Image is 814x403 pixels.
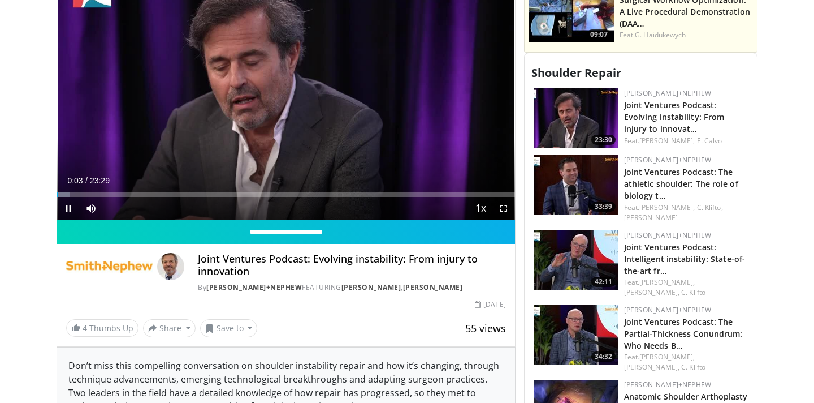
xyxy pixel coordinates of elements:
span: 33:39 [591,201,616,212]
a: C. Klifto [681,362,705,372]
img: Smith+Nephew [66,253,153,280]
a: [PERSON_NAME], [624,288,679,297]
span: 0:03 [67,176,83,185]
button: Mute [80,197,102,220]
a: [PERSON_NAME], [639,203,695,212]
img: f5a36523-4014-4b26-ba0a-1980c1b51253.150x105_q85_crop-smart_upscale.jpg [534,155,618,215]
a: 34:32 [534,305,618,365]
a: [PERSON_NAME], [624,362,679,372]
div: Feat. [624,203,748,223]
a: [PERSON_NAME], [639,136,695,145]
img: 68d4790e-0872-429d-9d74-59e6247d6199.150x105_q85_crop-smart_upscale.jpg [534,88,618,148]
a: Joint Ventures Podcast: Intelligent instability: State-of-the-art fr… [624,242,745,276]
div: By FEATURING , [198,282,505,293]
span: 34:32 [591,351,616,362]
img: 68fb0319-defd-40d2-9a59-ac066b7d8959.150x105_q85_crop-smart_upscale.jpg [534,230,618,290]
a: E. Calvo [697,136,722,145]
div: Progress Bar [57,192,515,197]
button: Playback Rate [470,197,492,220]
a: [PERSON_NAME]+Nephew [624,88,711,98]
span: / [85,176,88,185]
span: 4 [83,323,87,333]
a: [PERSON_NAME] [341,282,401,292]
a: C. Klifto, [697,203,723,212]
button: Fullscreen [492,197,515,220]
div: [DATE] [475,299,505,310]
span: 42:11 [591,277,616,287]
a: [PERSON_NAME], [639,352,695,362]
div: Feat. [620,30,752,40]
a: [PERSON_NAME] [403,282,463,292]
a: 23:30 [534,88,618,148]
a: [PERSON_NAME]+Nephew [624,155,711,165]
a: [PERSON_NAME]+Nephew [206,282,302,292]
a: [PERSON_NAME]+Nephew [624,380,711,389]
span: 23:30 [591,135,616,145]
a: [PERSON_NAME]+Nephew [624,230,711,240]
img: Avatar [157,253,184,280]
div: Feat. [624,277,748,298]
button: Save to [200,319,258,337]
div: Feat. [624,352,748,372]
a: Joint Ventures Podcast: Evolving instability: From injury to innovat… [624,100,725,134]
button: Pause [57,197,80,220]
a: Joint Ventures Podcast: The athletic shoulder: The role of biology t… [624,166,738,201]
span: 55 views [465,321,506,335]
h4: Joint Ventures Podcast: Evolving instability: From injury to innovation [198,253,505,277]
a: [PERSON_NAME], [639,277,695,287]
span: Shoulder Repair [531,65,621,80]
a: C. Klifto [681,288,705,297]
div: Feat. [624,136,748,146]
a: [PERSON_NAME]+Nephew [624,305,711,315]
a: 42:11 [534,230,618,290]
span: 09:07 [587,29,611,40]
a: 33:39 [534,155,618,215]
span: 23:29 [90,176,110,185]
img: 5807bf09-abca-4062-84b7-711dbcc3ea56.150x105_q85_crop-smart_upscale.jpg [534,305,618,365]
a: [PERSON_NAME] [624,213,678,222]
button: Share [143,319,196,337]
a: 4 Thumbs Up [66,319,138,337]
a: Joint Ventures Podcast: The Partial-Thickness Conundrum: Who Needs B… [624,316,743,351]
a: G. Haidukewych [635,30,686,40]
